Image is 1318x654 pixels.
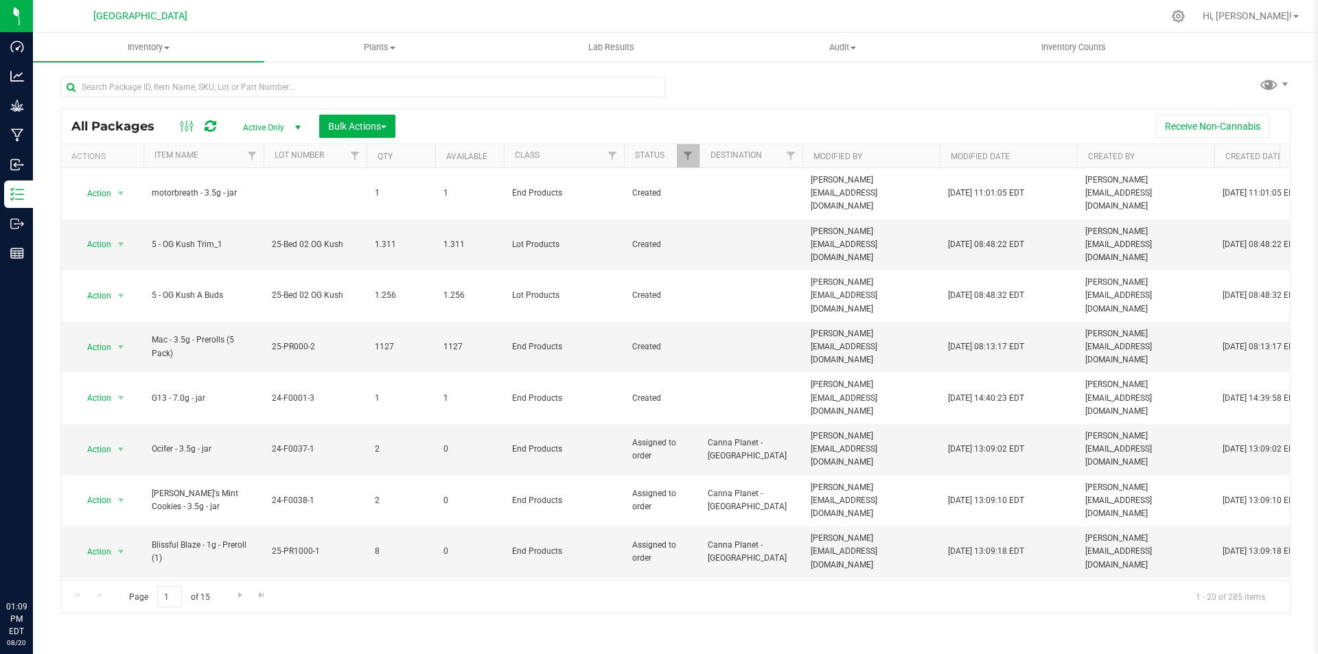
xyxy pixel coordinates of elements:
[443,289,496,302] span: 1.256
[632,487,691,513] span: Assigned to order
[152,334,255,360] span: Mac - 3.5g - Prerolls (5 Pack)
[157,586,182,607] input: 1
[1223,392,1299,405] span: [DATE] 14:39:58 EDT
[512,392,616,405] span: End Products
[113,184,130,203] span: select
[948,289,1024,302] span: [DATE] 08:48:32 EDT
[632,289,691,302] span: Created
[811,430,932,469] span: [PERSON_NAME][EMAIL_ADDRESS][DOMAIN_NAME]
[1223,443,1299,456] span: [DATE] 13:09:02 EDT
[1223,494,1299,507] span: [DATE] 13:09:10 EDT
[811,481,932,521] span: [PERSON_NAME][EMAIL_ADDRESS][DOMAIN_NAME]
[948,187,1024,200] span: [DATE] 11:01:05 EDT
[93,10,187,22] span: [GEOGRAPHIC_DATA]
[948,443,1024,456] span: [DATE] 13:09:02 EDT
[443,340,496,353] span: 1127
[75,440,112,459] span: Action
[443,545,496,558] span: 0
[6,600,27,638] p: 01:09 PM EDT
[113,491,130,510] span: select
[10,40,24,54] inline-svg: Dashboard
[708,487,794,513] span: Canna Planet - [GEOGRAPHIC_DATA]
[264,33,496,62] a: Plants
[272,443,358,456] span: 24-F0037-1
[10,187,24,201] inline-svg: Inventory
[375,187,427,200] span: 1
[1203,10,1292,21] span: Hi, [PERSON_NAME]!
[75,542,112,561] span: Action
[152,487,255,513] span: [PERSON_NAME]'s Mint Cookies - 3.5g - jar
[265,41,495,54] span: Plants
[811,378,932,418] span: [PERSON_NAME][EMAIL_ADDRESS][DOMAIN_NAME]
[780,144,802,167] a: Filter
[512,340,616,353] span: End Products
[948,340,1024,353] span: [DATE] 08:13:17 EDT
[33,41,264,54] span: Inventory
[272,340,358,353] span: 25-PR000-2
[570,41,653,54] span: Lab Results
[375,494,427,507] span: 2
[230,586,250,605] a: Go to the next page
[152,187,255,200] span: motorbreath - 3.5g - jar
[512,238,616,251] span: Lot Products
[75,491,112,510] span: Action
[512,494,616,507] span: End Products
[813,152,862,161] a: Modified By
[113,542,130,561] span: select
[1223,545,1299,558] span: [DATE] 13:09:18 EDT
[446,152,487,161] a: Available
[948,238,1024,251] span: [DATE] 08:48:22 EDT
[152,238,255,251] span: 5 - OG Kush Trim_1
[154,150,198,160] a: Item Name
[958,33,1190,62] a: Inventory Counts
[60,77,665,97] input: Search Package ID, Item Name, SKU, Lot or Part Number...
[75,184,112,203] span: Action
[512,545,616,558] span: End Products
[443,494,496,507] span: 0
[319,115,395,138] button: Bulk Actions
[113,338,130,357] span: select
[33,33,264,62] a: Inventory
[948,545,1024,558] span: [DATE] 13:09:18 EDT
[113,286,130,305] span: select
[708,436,794,463] span: Canna Planet - [GEOGRAPHIC_DATA]
[811,327,932,367] span: [PERSON_NAME][EMAIL_ADDRESS][DOMAIN_NAME]
[113,235,130,254] span: select
[10,69,24,83] inline-svg: Analytics
[632,340,691,353] span: Created
[1223,340,1299,353] span: [DATE] 08:13:17 EDT
[75,338,112,357] span: Action
[272,494,358,507] span: 24-F0038-1
[948,494,1024,507] span: [DATE] 13:09:10 EDT
[948,392,1024,405] span: [DATE] 14:40:23 EDT
[152,539,255,565] span: Blissful Blaze - 1g - Preroll (1)
[1170,10,1187,23] div: Manage settings
[710,150,762,160] a: Destination
[632,392,691,405] span: Created
[71,152,138,161] div: Actions
[811,225,932,265] span: [PERSON_NAME][EMAIL_ADDRESS][DOMAIN_NAME]
[113,440,130,459] span: select
[272,289,358,302] span: 25-Bed 02 OG Kush
[10,217,24,231] inline-svg: Outbound
[75,388,112,408] span: Action
[1085,430,1206,469] span: [PERSON_NAME][EMAIL_ADDRESS][DOMAIN_NAME]
[811,532,932,572] span: [PERSON_NAME][EMAIL_ADDRESS][DOMAIN_NAME]
[1085,276,1206,316] span: [PERSON_NAME][EMAIL_ADDRESS][DOMAIN_NAME]
[1023,41,1124,54] span: Inventory Counts
[10,99,24,113] inline-svg: Grow
[75,286,112,305] span: Action
[241,144,264,167] a: Filter
[811,174,932,213] span: [PERSON_NAME][EMAIL_ADDRESS][DOMAIN_NAME]
[708,539,794,565] span: Canna Planet - [GEOGRAPHIC_DATA]
[632,436,691,463] span: Assigned to order
[443,443,496,456] span: 0
[727,33,958,62] a: Audit
[1085,327,1206,367] span: [PERSON_NAME][EMAIL_ADDRESS][DOMAIN_NAME]
[272,238,358,251] span: 25-Bed 02 OG Kush
[1085,378,1206,418] span: [PERSON_NAME][EMAIL_ADDRESS][DOMAIN_NAME]
[515,150,540,160] a: Class
[14,544,55,585] iframe: Resource center
[71,119,168,134] span: All Packages
[632,187,691,200] span: Created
